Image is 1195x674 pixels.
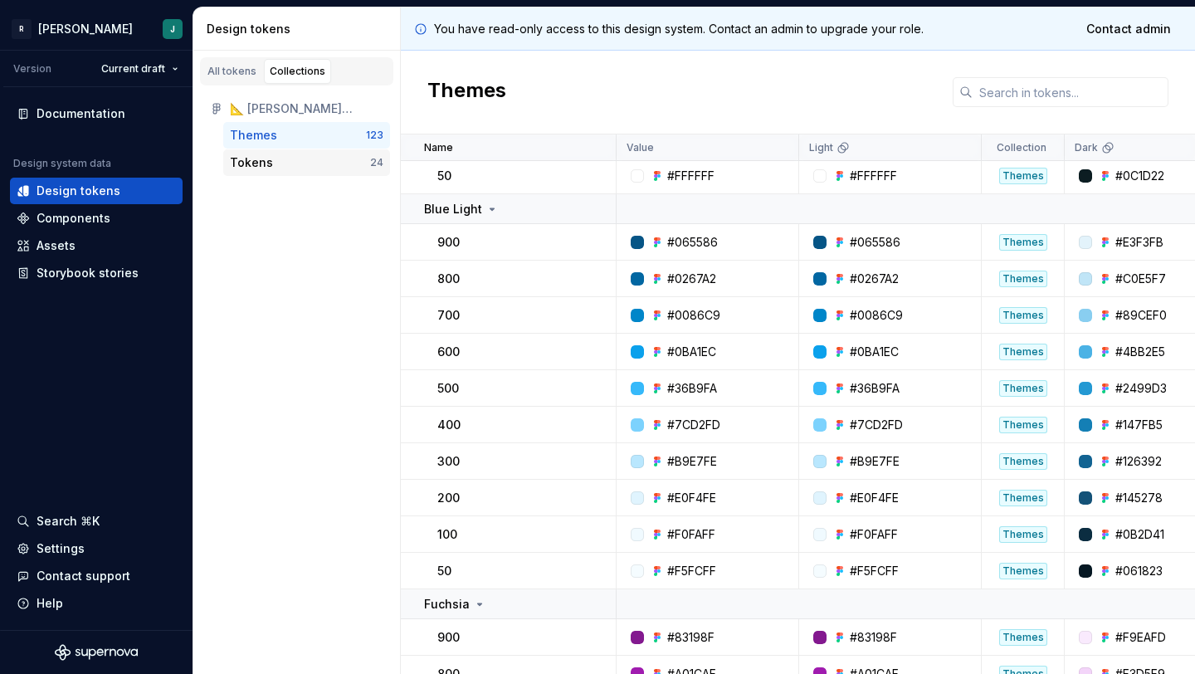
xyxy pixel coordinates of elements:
[667,344,716,360] div: #0BA1EC
[437,234,460,251] p: 900
[1115,417,1163,433] div: #147FB5
[1115,490,1163,506] div: #145278
[10,100,183,127] a: Documentation
[850,526,898,543] div: #F0FAFF
[999,526,1047,543] div: Themes
[424,596,470,613] p: Fuchsia
[850,629,897,646] div: #83198F
[270,65,325,78] div: Collections
[434,21,924,37] p: You have read-only access to this design system. Contact an admin to upgrade your role.
[1115,271,1166,287] div: #C0E5F7
[10,178,183,204] a: Design tokens
[850,271,899,287] div: #0267A2
[437,271,460,287] p: 800
[999,490,1047,506] div: Themes
[437,307,460,324] p: 700
[850,380,900,397] div: #36B9FA
[37,105,125,122] div: Documentation
[999,453,1047,470] div: Themes
[1115,307,1167,324] div: #89CEF0
[10,590,183,617] button: Help
[667,417,720,433] div: #7CD2FD
[37,237,76,254] div: Assets
[37,183,120,199] div: Design tokens
[10,535,183,562] a: Settings
[1115,453,1162,470] div: #126392
[38,21,133,37] div: [PERSON_NAME]
[12,19,32,39] div: R
[999,307,1047,324] div: Themes
[437,490,460,506] p: 200
[223,149,390,176] button: Tokens24
[10,205,183,232] a: Components
[667,234,718,251] div: #065586
[230,100,383,117] div: 📐 [PERSON_NAME] Foundations
[997,141,1046,154] p: Collection
[3,11,189,46] button: R[PERSON_NAME]J
[1115,563,1163,579] div: #061823
[207,21,393,37] div: Design tokens
[973,77,1168,107] input: Search in tokens...
[667,271,716,287] div: #0267A2
[999,344,1047,360] div: Themes
[999,417,1047,433] div: Themes
[424,141,453,154] p: Name
[667,563,716,579] div: #F5FCFF
[999,563,1047,579] div: Themes
[437,526,457,543] p: 100
[437,563,451,579] p: 50
[437,168,451,184] p: 50
[850,453,900,470] div: #B9E7FE
[37,210,110,227] div: Components
[37,513,100,530] div: Search ⌘K
[850,234,900,251] div: #065586
[223,122,390,149] button: Themes123
[627,141,654,154] p: Value
[55,644,138,661] svg: Supernova Logo
[437,417,461,433] p: 400
[427,77,506,107] h2: Themes
[1086,21,1171,37] span: Contact admin
[10,232,183,259] a: Assets
[999,234,1047,251] div: Themes
[667,307,720,324] div: #0086C9
[370,156,383,169] div: 24
[850,490,899,506] div: #E0F4FE
[13,157,111,170] div: Design system data
[1075,14,1182,44] a: Contact admin
[667,168,715,184] div: #FFFFFF
[366,129,383,142] div: 123
[850,307,903,324] div: #0086C9
[230,127,277,144] div: Themes
[10,508,183,535] button: Search ⌘K
[999,271,1047,287] div: Themes
[1075,141,1098,154] p: Dark
[850,563,899,579] div: #F5FCFF
[13,62,51,76] div: Version
[207,65,256,78] div: All tokens
[101,62,165,76] span: Current draft
[37,540,85,557] div: Settings
[667,380,717,397] div: #36B9FA
[999,629,1047,646] div: Themes
[1115,344,1165,360] div: #4BB2E5
[94,57,186,81] button: Current draft
[809,141,833,154] p: Light
[10,260,183,286] a: Storybook stories
[1115,168,1164,184] div: #0C1D22
[850,417,903,433] div: #7CD2FD
[437,629,460,646] p: 900
[437,380,459,397] p: 500
[10,563,183,589] button: Contact support
[170,22,175,36] div: J
[999,380,1047,397] div: Themes
[667,490,716,506] div: #E0F4FE
[424,201,482,217] p: Blue Light
[437,453,460,470] p: 300
[437,344,460,360] p: 600
[1115,629,1166,646] div: #F9EAFD
[667,526,715,543] div: #F0FAFF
